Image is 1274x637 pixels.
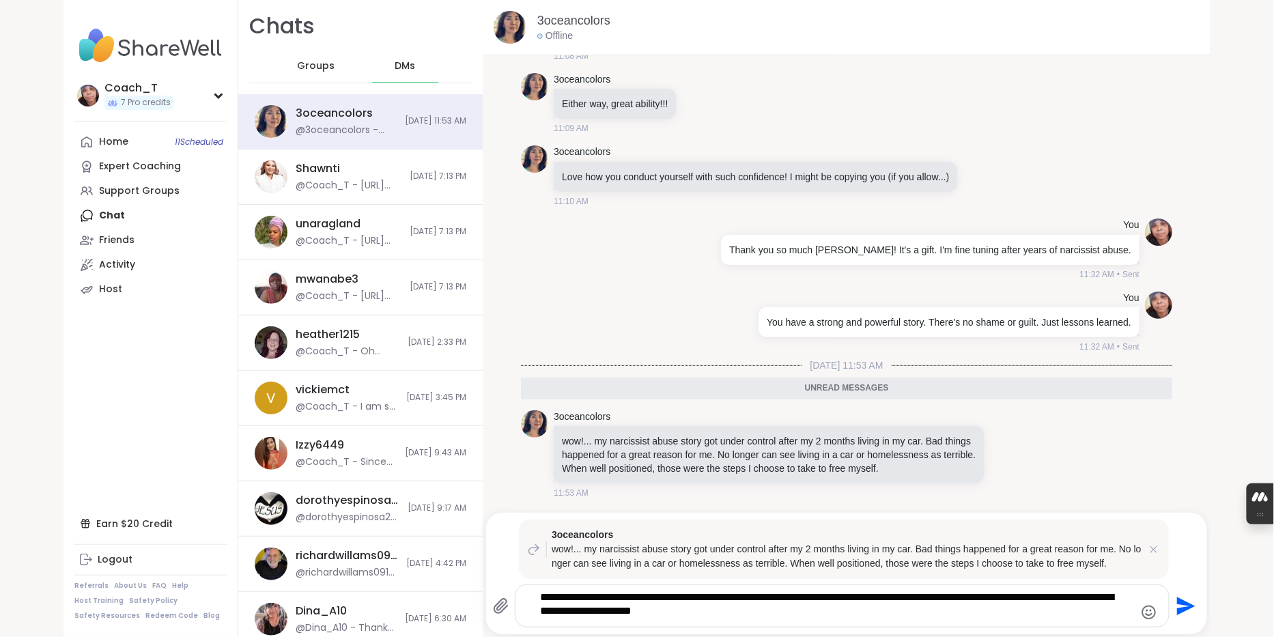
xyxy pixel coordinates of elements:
span: [DATE] 6:30 AM [405,613,466,625]
img: https://sharewell-space-live.sfo3.digitaloceanspaces.com/user-generated/3f5b6852-a2d3-495a-bfd9-6... [255,160,287,193]
a: 3oceancolors [537,12,610,29]
span: [DATE] 3:45 PM [406,392,466,404]
img: Coach_T [77,85,99,107]
p: Love how you conduct yourself with such confidence! I might be copying you (if you allow...) [562,170,949,184]
span: 11:09 AM [554,122,589,135]
a: Host [74,277,227,302]
a: About Us [114,581,147,591]
button: Emoji picker [1141,604,1157,621]
p: wow!... my narcissist abuse story got under control after my 2 months living in my car. Bad thing... [562,434,976,475]
span: DMs [395,59,415,73]
span: Sent [1122,268,1139,281]
div: Host [99,283,122,296]
span: [DATE] 7:13 PM [410,226,466,238]
img: https://sharewell-space-live.sfo3.digitaloceanspaces.com/user-generated/9584dec1-ce56-4525-973c-0... [255,548,287,580]
a: Blog [203,611,220,621]
span: 11 Scheduled [175,137,223,147]
p: wow!... my narcissist abuse story got under control after my 2 months living in my car. Bad thing... [552,542,1142,571]
div: Dina_A10 [296,604,347,619]
span: [DATE] 7:13 PM [410,281,466,293]
span: [DATE] 11:53 AM [405,115,466,127]
div: @3oceancolors - wow!... my narcissist abuse story got under control after my 2 months living in m... [296,124,397,137]
a: Help [172,581,188,591]
span: 11:53 AM [554,487,589,499]
div: @Coach_T - I am so happy you did!! Remember that you deserve the best! From yourself first! [296,400,398,414]
button: Send [1170,591,1200,621]
span: [DATE] 11:53 AM [802,358,891,372]
img: https://sharewell-space-live.sfo3.digitaloceanspaces.com/user-generated/7e940395-c3f0-47cc-975a-4... [255,326,287,359]
div: Logout [98,553,132,567]
h1: Chats [249,11,315,42]
span: 3oceancolors [552,528,1142,542]
div: mwanabe3 [296,272,358,287]
div: heather1215 [296,327,360,342]
img: https://sharewell-space-live.sfo3.digitaloceanspaces.com/user-generated/beac06d6-ae44-42f7-93ae-b... [255,437,287,470]
span: • [1117,268,1120,281]
img: ShareWell Nav Logo [74,22,227,70]
div: Earn $20 Credit [74,511,227,536]
img: https://sharewell-space-live.sfo3.digitaloceanspaces.com/user-generated/39d503a9-586f-4316-9d75-2... [255,603,287,636]
span: 11:32 AM [1079,341,1114,353]
div: @Coach_T - [URL][DOMAIN_NAME] [296,179,401,193]
img: https://sharewell-space-live.sfo3.digitaloceanspaces.com/user-generated/6539672a-139e-4881-af8c-c... [494,11,526,44]
textarea: Type your message [540,591,1121,621]
a: FAQ [152,581,167,591]
img: https://sharewell-space-live.sfo3.digitaloceanspaces.com/user-generated/6539672a-139e-4881-af8c-c... [255,105,287,138]
p: Either way, great ability!!! [562,97,668,111]
div: Home [99,135,128,149]
span: Groups [297,59,335,73]
div: Support Groups [99,184,180,198]
div: Unread messages [521,378,1172,399]
span: [DATE] 4:42 PM [406,558,466,569]
p: You have a strong and powerful story. There's no shame or guilt. Just lessons learned. [767,315,1131,329]
span: 7 Pro credits [121,97,171,109]
div: richardwillams0912 [296,548,398,563]
img: https://sharewell-space-live.sfo3.digitaloceanspaces.com/user-generated/9fbf7a64-48f2-478d-8495-d... [255,271,287,304]
div: Expert Coaching [99,160,181,173]
a: Referrals [74,581,109,591]
a: Home11Scheduled [74,130,227,154]
span: [DATE] 9:43 AM [405,447,466,459]
div: @Dina_A10 - Thank you for share. [296,621,397,635]
a: 3oceancolors [554,145,610,159]
span: Sent [1122,341,1139,353]
div: @dorothyespinosa26 - Hi Coach [PERSON_NAME] How are you? I also am dealing with grief.. with the ... [296,511,399,524]
img: https://sharewell-space-live.sfo3.digitaloceanspaces.com/user-generated/4f846c8f-9036-431e-be73-f... [1145,218,1172,246]
span: [DATE] 7:13 PM [410,171,466,182]
a: Friends [74,228,227,253]
a: Redeem Code [145,611,198,621]
h4: You [1123,218,1139,232]
a: Expert Coaching [74,154,227,179]
div: @Coach_T - Oh that's great that you felt safe! [DATE] the session starts at 5pm. I have a podcast... [296,345,399,358]
p: Thank you so much [PERSON_NAME]! It's a gift. I'm fine tuning after years of narcissist abuse. [729,243,1131,257]
span: 11:08 AM [554,50,589,62]
a: Host Training [74,596,124,606]
span: [DATE] 2:33 PM [408,337,466,348]
div: Activity [99,258,135,272]
img: https://sharewell-space-live.sfo3.digitaloceanspaces.com/user-generated/0d4e8e7a-567c-4b30-a556-7... [255,492,287,525]
a: Activity [74,253,227,277]
img: https://sharewell-space-live.sfo3.digitaloceanspaces.com/user-generated/6539672a-139e-4881-af8c-c... [521,73,548,100]
span: 11:10 AM [554,195,589,208]
div: 3oceancolors [296,106,373,121]
a: 3oceancolors [554,73,610,87]
div: Offline [537,29,573,43]
div: @richardwillams0912 - Hello how was your day [296,566,398,580]
div: Friends [99,233,135,247]
img: https://sharewell-space-live.sfo3.digitaloceanspaces.com/user-generated/bf47f6af-97c6-4840-9497-7... [255,216,287,249]
span: • [1117,341,1120,353]
div: vickiemct [296,382,350,397]
div: Shawnti [296,161,340,176]
span: v [266,388,276,408]
div: @Coach_T - Since you're studying: [URL][DOMAIN_NAME] [296,455,397,469]
a: 3oceancolors [554,410,610,424]
img: https://sharewell-space-live.sfo3.digitaloceanspaces.com/user-generated/6539672a-139e-4881-af8c-c... [521,410,548,438]
div: Coach_T [104,81,173,96]
h4: You [1123,292,1139,305]
div: Izzy6449 [296,438,344,453]
div: dorothyespinosa26 [296,493,399,508]
div: unaragland [296,216,360,231]
a: Safety Resources [74,611,140,621]
img: https://sharewell-space-live.sfo3.digitaloceanspaces.com/user-generated/6539672a-139e-4881-af8c-c... [521,145,548,173]
a: Safety Policy [129,596,178,606]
